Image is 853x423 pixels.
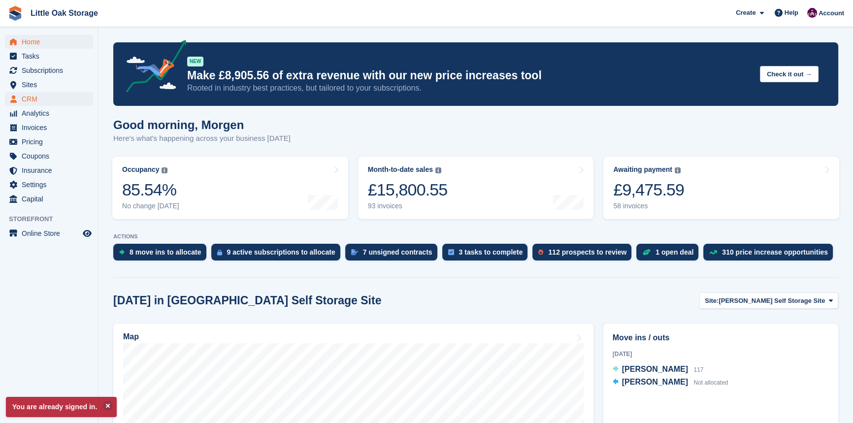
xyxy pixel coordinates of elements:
[613,180,684,200] div: £9,475.59
[5,178,93,192] a: menu
[699,293,838,309] button: Site: [PERSON_NAME] Self Storage Site
[22,106,81,120] span: Analytics
[5,92,93,106] a: menu
[211,244,345,265] a: 9 active subscriptions to allocate
[538,249,543,255] img: prospect-51fa495bee0391a8d652442698ab0144808aea92771e9ea1ae160a38d050c398.svg
[5,64,93,77] a: menu
[636,244,703,265] a: 1 open deal
[22,92,81,106] span: CRM
[736,8,755,18] span: Create
[358,157,594,219] a: Month-to-date sales £15,800.55 93 invoices
[122,202,179,210] div: No change [DATE]
[22,78,81,92] span: Sites
[187,83,752,94] p: Rooted in industry best practices, but tailored to your subscriptions.
[5,192,93,206] a: menu
[6,397,117,417] p: You are already signed in.
[613,332,829,344] h2: Move ins / outs
[459,248,523,256] div: 3 tasks to complete
[8,6,23,21] img: stora-icon-8386f47178a22dfd0bd8f6a31ec36ba5ce8667c1dd55bd0f319d3a0aa187defe.svg
[613,350,829,358] div: [DATE]
[187,57,203,66] div: NEW
[187,68,752,83] p: Make £8,905.56 of extra revenue with our new price increases tool
[642,249,651,256] img: deal-1b604bf984904fb50ccaf53a9ad4b4a5d6e5aea283cecdc64d6e3604feb123c2.svg
[113,244,211,265] a: 8 move ins to allocate
[162,167,167,173] img: icon-info-grey-7440780725fd019a000dd9b08b2336e03edf1995a4989e88bcd33f0948082b44.svg
[123,332,139,341] h2: Map
[719,296,825,306] span: [PERSON_NAME] Self Storage Site
[351,249,358,255] img: contract_signature_icon-13c848040528278c33f63329250d36e43548de30e8caae1d1a13099fd9432cc5.svg
[113,294,381,307] h2: [DATE] in [GEOGRAPHIC_DATA] Self Storage Site
[22,49,81,63] span: Tasks
[5,106,93,120] a: menu
[119,249,125,255] img: move_ins_to_allocate_icon-fdf77a2bb77ea45bf5b3d319d69a93e2d87916cf1d5bf7949dd705db3b84f3ca.svg
[675,167,681,173] img: icon-info-grey-7440780725fd019a000dd9b08b2336e03edf1995a4989e88bcd33f0948082b44.svg
[613,363,704,376] a: [PERSON_NAME] 117
[548,248,626,256] div: 112 prospects to review
[113,233,838,240] p: ACTIONS
[22,149,81,163] span: Coupons
[345,244,442,265] a: 7 unsigned contracts
[785,8,798,18] span: Help
[819,8,844,18] span: Account
[22,35,81,49] span: Home
[613,376,728,389] a: [PERSON_NAME] Not allocated
[22,178,81,192] span: Settings
[27,5,102,21] a: Little Oak Storage
[5,49,93,63] a: menu
[613,202,684,210] div: 58 invoices
[703,244,838,265] a: 310 price increase opportunities
[760,66,819,82] button: Check it out →
[622,365,688,373] span: [PERSON_NAME]
[622,378,688,386] span: [PERSON_NAME]
[22,163,81,177] span: Insurance
[22,192,81,206] span: Capital
[448,249,454,255] img: task-75834270c22a3079a89374b754ae025e5fb1db73e45f91037f5363f120a921f8.svg
[122,165,159,174] div: Occupancy
[656,248,693,256] div: 1 open deal
[807,8,817,18] img: Morgen Aujla
[363,248,432,256] div: 7 unsigned contracts
[722,248,828,256] div: 310 price increase opportunities
[435,167,441,173] img: icon-info-grey-7440780725fd019a000dd9b08b2336e03edf1995a4989e88bcd33f0948082b44.svg
[118,40,187,96] img: price-adjustments-announcement-icon-8257ccfd72463d97f412b2fc003d46551f7dbcb40ab6d574587a9cd5c0d94...
[22,227,81,240] span: Online Store
[5,35,93,49] a: menu
[368,165,433,174] div: Month-to-date sales
[5,135,93,149] a: menu
[217,249,222,256] img: active_subscription_to_allocate_icon-d502201f5373d7db506a760aba3b589e785aa758c864c3986d89f69b8ff3...
[113,118,291,131] h1: Good morning, Morgen
[227,248,335,256] div: 9 active subscriptions to allocate
[5,163,93,177] a: menu
[693,366,703,373] span: 117
[368,202,448,210] div: 93 invoices
[705,296,719,306] span: Site:
[22,121,81,134] span: Invoices
[130,248,201,256] div: 8 move ins to allocate
[709,250,717,255] img: price_increase_opportunities-93ffe204e8149a01c8c9dc8f82e8f89637d9d84a8eef4429ea346261dce0b2c0.svg
[693,379,728,386] span: Not allocated
[113,133,291,144] p: Here's what's happening across your business [DATE]
[5,227,93,240] a: menu
[368,180,448,200] div: £15,800.55
[613,165,672,174] div: Awaiting payment
[9,214,98,224] span: Storefront
[5,121,93,134] a: menu
[22,64,81,77] span: Subscriptions
[532,244,636,265] a: 112 prospects to review
[603,157,839,219] a: Awaiting payment £9,475.59 58 invoices
[5,149,93,163] a: menu
[122,180,179,200] div: 85.54%
[442,244,533,265] a: 3 tasks to complete
[22,135,81,149] span: Pricing
[5,78,93,92] a: menu
[112,157,348,219] a: Occupancy 85.54% No change [DATE]
[81,228,93,239] a: Preview store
